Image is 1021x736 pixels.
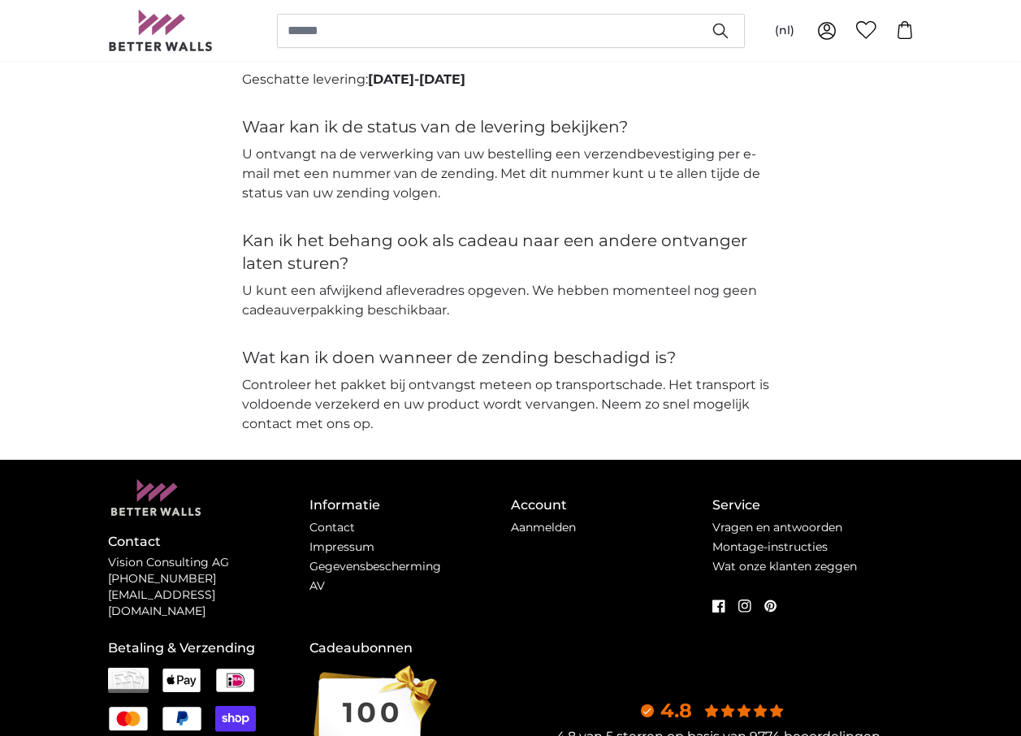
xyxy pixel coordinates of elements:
[108,10,214,51] img: Betterwalls
[108,668,149,694] img: Invoice
[309,559,441,574] a: Gegevensbescherming
[108,555,309,620] p: Vision Consulting AG [PHONE_NUMBER] [EMAIL_ADDRESS][DOMAIN_NAME]
[419,71,465,87] span: [DATE]
[368,71,465,87] b: -
[242,115,779,138] h4: Waar kan ik de status van de levering bekijken?
[242,145,779,203] p: U ontvangt na de verwerking van uw bestelling een verzendbevestiging per e-mail met een nummer va...
[511,496,712,515] h4: Account
[712,496,914,515] h4: Service
[242,375,779,434] p: Controleer het pakket bij ontvangst meteen op transportschade. Het transport is voldoende verzeke...
[108,532,309,552] h4: Contact
[242,70,779,89] p: Geschatte levering:
[242,229,779,275] h4: Kan ik het behang ook als cadeau naar een andere ontvanger laten sturen?
[712,539,828,554] a: Montage-instructies
[309,496,511,515] h4: Informatie
[309,578,325,593] a: AV
[242,281,779,320] p: U kunt een afwijkend afleveradres opgeven. We hebben momenteel nog geen cadeauverpakking beschikb...
[309,539,374,554] a: Impressum
[108,639,309,658] h4: Betaling & Verzending
[368,71,414,87] span: [DATE]
[511,520,576,535] a: Aanmelden
[309,520,355,535] a: Contact
[242,346,779,369] h4: Wat kan ik doen wanneer de zending beschadigd is?
[762,16,807,45] button: (nl)
[309,639,511,658] h4: Cadeaubonnen
[712,520,842,535] a: Vragen en antwoorden
[712,559,857,574] a: Wat onze klanten zeggen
